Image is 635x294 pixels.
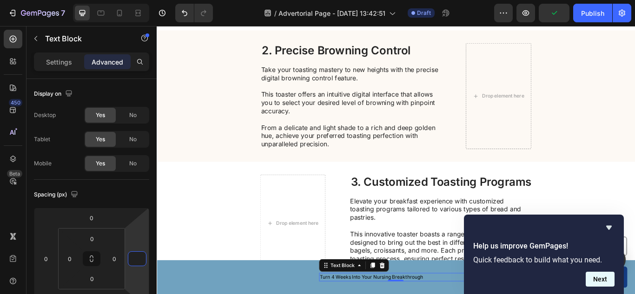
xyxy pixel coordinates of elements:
span: Yes [96,159,105,168]
div: Text Block [201,275,232,283]
button: Next question [586,272,615,287]
div: Beta [7,170,22,177]
span: Advertorial Page - [DATE] 13:42:51 [278,8,385,18]
p: 7 [61,7,65,19]
p: This innovative toaster boasts a range of pre-set programs designed to bring out the best in diff... [225,238,434,286]
button: 7 [4,4,69,22]
div: Undo/Redo [175,4,213,22]
input: 0px [83,272,101,286]
p: Advanced [92,57,123,67]
div: Publish [581,8,604,18]
input: 0px [63,252,77,266]
div: Spacing (px) [34,189,80,201]
div: Drop element here [379,78,429,85]
iframe: Design area [157,26,635,294]
span: Yes [96,135,105,144]
p: Quick feedback to build what you need. [473,255,615,264]
p: Settings [46,57,72,67]
div: Desktop [34,111,56,119]
div: Tablet [34,135,50,144]
input: 0 [82,211,101,225]
button: Publish [573,4,612,22]
button: Hide survey [603,222,615,233]
input: 0 [39,252,53,266]
p: Text Block [45,33,124,44]
h2: 3. Customized Toasting Programs [225,173,438,191]
h2: Help us improve GemPages! [473,241,615,252]
div: 450 [9,99,22,106]
p: Elevate your breakfast experience with customized toasting programs tailored to various types of ... [225,199,434,228]
span: Draft [417,9,431,17]
span: / [274,8,277,18]
div: Display on [34,88,74,100]
span: No [129,159,137,168]
div: Help us improve GemPages! [473,222,615,287]
input: 0px [107,252,121,266]
span: Yes [96,111,105,119]
div: Drop element here [139,226,189,234]
input: 0px [83,232,101,246]
p: Take your toasting mastery to new heights with the precise digital browning control feature. This... [122,46,331,143]
span: No [129,135,137,144]
h2: 2. Precise Browning Control [122,20,331,38]
div: Mobile [34,159,52,168]
span: No [129,111,137,119]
